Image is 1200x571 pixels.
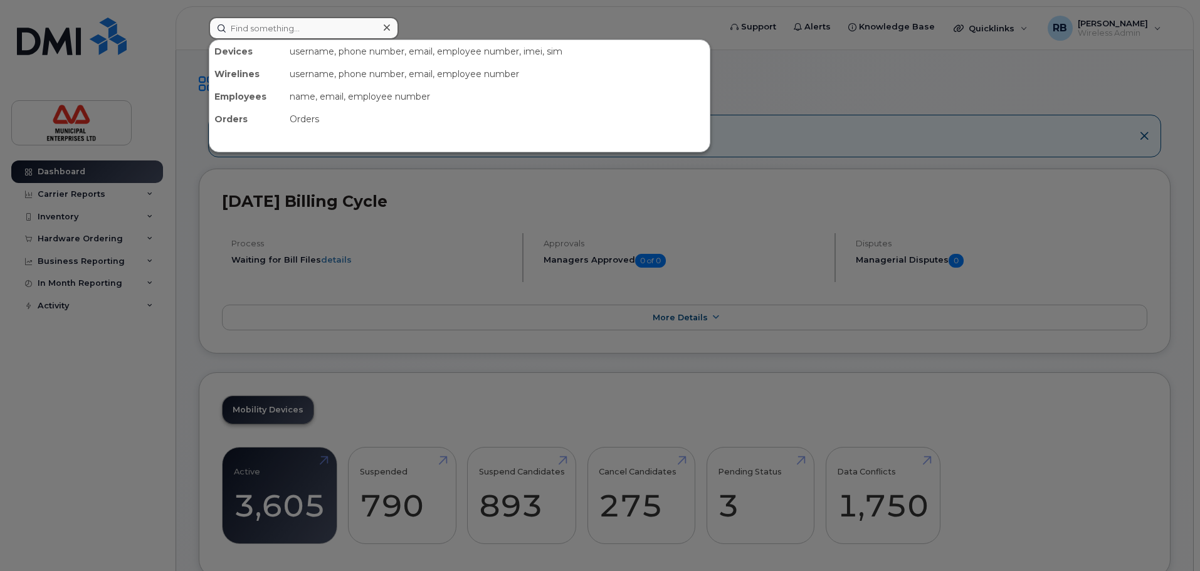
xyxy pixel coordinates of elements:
[209,85,285,108] div: Employees
[285,85,710,108] div: name, email, employee number
[209,63,285,85] div: Wirelines
[285,63,710,85] div: username, phone number, email, employee number
[285,108,710,130] div: Orders
[209,108,285,130] div: Orders
[285,40,710,63] div: username, phone number, email, employee number, imei, sim
[209,40,285,63] div: Devices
